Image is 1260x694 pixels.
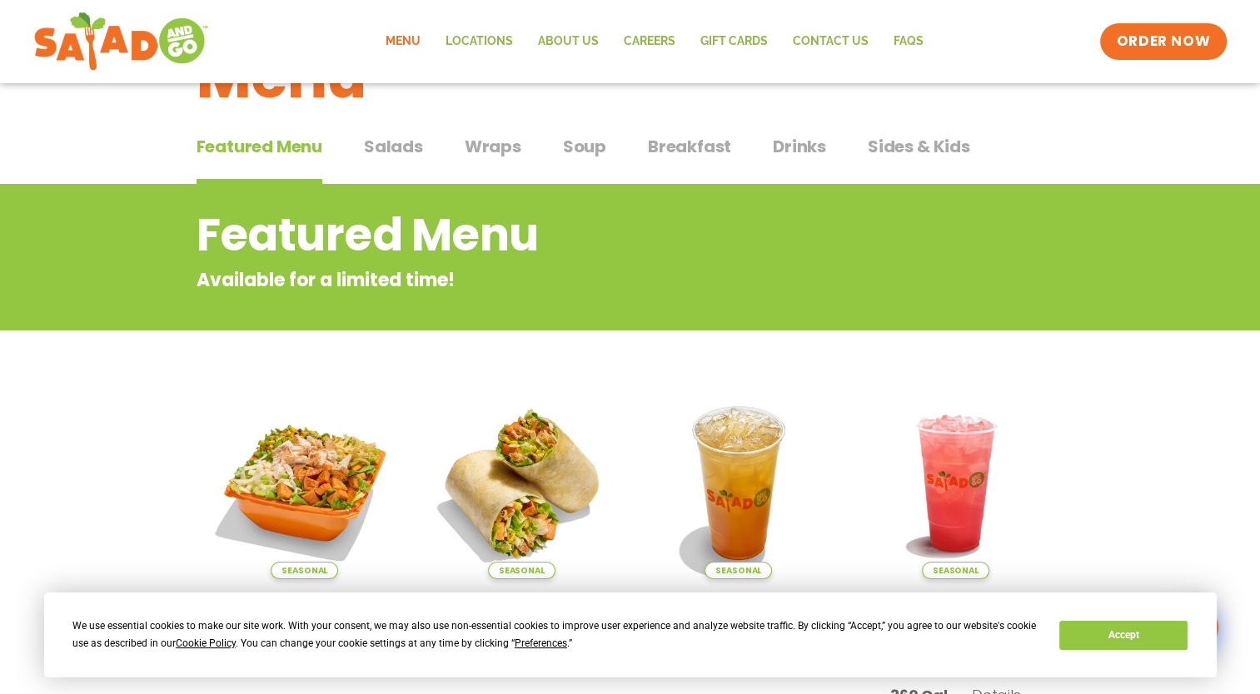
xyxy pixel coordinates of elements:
span: Seasonal [488,562,555,579]
span: Soup [563,134,606,159]
span: Featured Menu [197,134,322,159]
img: new-SAG-logo-768×292 [33,8,209,75]
a: About Us [525,22,611,61]
img: Product photo for Southwest Harvest Wrap [426,387,618,579]
img: Product photo for Blackberry Bramble Lemonade [859,387,1052,579]
span: Cookie Policy [176,637,236,649]
a: GIFT CARDS [688,22,780,61]
span: Sides & Kids [868,134,970,159]
span: Seasonal [922,562,989,579]
span: Salads [364,134,423,159]
a: Locations [433,22,525,61]
span: Breakfast [648,134,731,159]
a: Menu [373,22,433,61]
p: Available for a limited time! [197,266,930,294]
a: FAQs [881,22,936,61]
span: ORDER NOW [1117,32,1210,52]
span: Seasonal [271,562,338,579]
a: Careers [611,22,688,61]
button: Accept [1059,621,1188,650]
h2: Featured Menu [197,201,930,269]
h2: Blackberry [PERSON_NAME] Lemonade [859,592,1052,679]
h2: Apple Cider Lemonade [643,592,835,650]
img: Product photo for Apple Cider Lemonade [643,387,835,579]
h2: Southwest Harvest Salad [209,592,401,650]
div: We use essential cookies to make our site work. With your consent, we may also use non-essential ... [72,617,1039,652]
span: Drinks [773,134,826,159]
nav: Menu [373,22,936,61]
div: Tabbed content [197,128,1064,185]
div: Cookie Consent Prompt [44,592,1217,677]
span: Preferences [515,637,567,649]
a: Contact Us [780,22,881,61]
img: Product photo for Southwest Harvest Salad [209,387,401,579]
a: ORDER NOW [1100,23,1227,60]
span: Wraps [465,134,521,159]
h2: Southwest Harvest Wrap [426,592,618,650]
span: Seasonal [705,562,772,579]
